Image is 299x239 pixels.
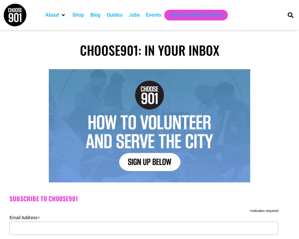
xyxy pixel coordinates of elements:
div: Search [285,10,296,20]
nav: Main nav [42,10,279,20]
img: Text graphic with "Choose 901" logo. Reads: "7 Things to Do in Memphis This Week. Sign Up Below."... [49,69,250,182]
h2: Subscribe to Choose901 [9,195,290,203]
a: Guides [107,11,122,19]
a: Get Choose901 Emails [171,11,222,19]
div: indicates required [9,207,278,213]
a: Shop [72,11,84,19]
a: Blog [90,11,100,19]
a: About [45,11,59,19]
a: Jobs [129,11,140,19]
div: About [42,10,69,20]
h1: Choose901: In Your Inbox [3,42,296,58]
a: Events [146,11,161,19]
label: Email Address [9,213,278,221]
